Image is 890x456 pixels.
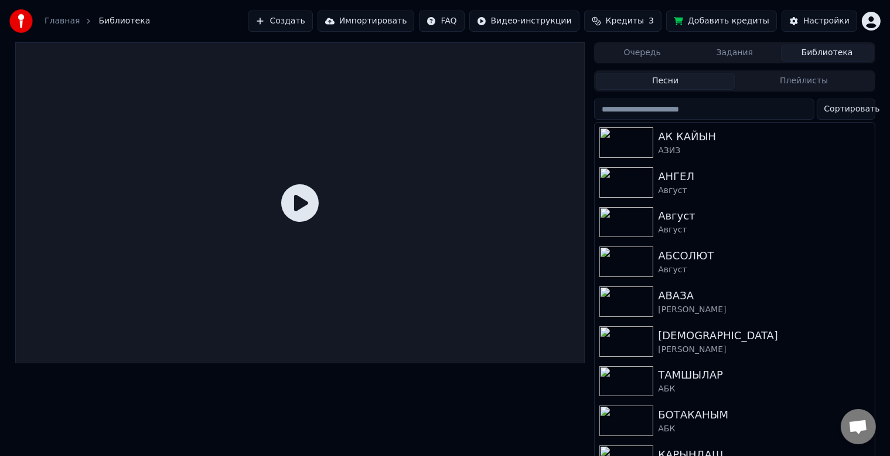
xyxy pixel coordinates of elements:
[98,15,150,27] span: Библиотека
[658,224,869,236] div: Август
[469,11,579,32] button: Видео-инструкции
[584,11,661,32] button: Кредиты3
[658,367,869,383] div: ТАМШЫЛАР
[658,185,869,197] div: Август
[735,73,874,90] button: Плейлисты
[658,264,869,276] div: Август
[658,423,869,435] div: АБК
[658,288,869,304] div: АВАЗА
[45,15,80,27] a: Главная
[841,409,876,444] a: Открытый чат
[658,208,869,224] div: Август
[658,168,869,185] div: АНГЕЛ
[658,383,869,395] div: АБК
[45,15,150,27] nav: breadcrumb
[658,304,869,316] div: [PERSON_NAME]
[596,73,735,90] button: Песни
[596,45,688,62] button: Очередь
[824,103,880,115] span: Сортировать
[9,9,33,33] img: youka
[658,327,869,344] div: [DEMOGRAPHIC_DATA]
[666,11,777,32] button: Добавить кредиты
[248,11,312,32] button: Создать
[606,15,644,27] span: Кредиты
[658,248,869,264] div: АБСОЛЮТ
[803,15,850,27] div: Настройки
[658,407,869,423] div: БОТАКАНЫМ
[649,15,654,27] span: 3
[781,45,874,62] button: Библиотека
[782,11,857,32] button: Настройки
[688,45,781,62] button: Задания
[419,11,464,32] button: FAQ
[658,344,869,356] div: [PERSON_NAME]
[658,145,869,157] div: АЗИЗ
[318,11,415,32] button: Импортировать
[658,129,869,145] div: АК КАЙЫН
